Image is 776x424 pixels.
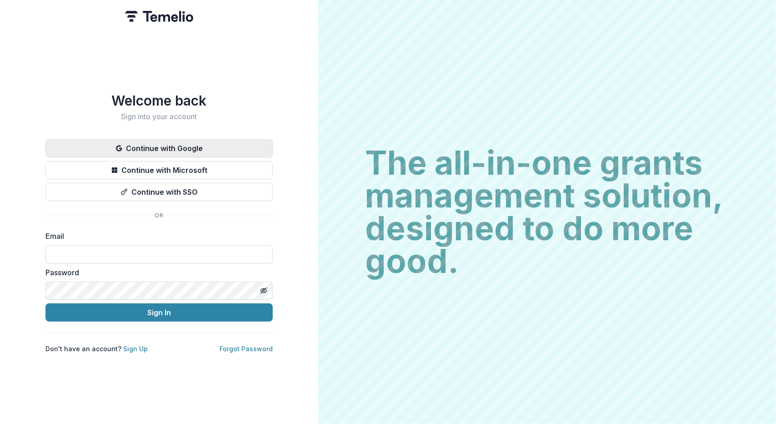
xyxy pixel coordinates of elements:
[45,267,267,278] label: Password
[256,283,271,298] button: Toggle password visibility
[220,345,273,353] a: Forgot Password
[125,11,193,22] img: Temelio
[45,183,273,201] button: Continue with SSO
[45,112,273,121] h2: Sign into your account
[45,231,267,242] label: Email
[45,344,148,353] p: Don't have an account?
[45,303,273,322] button: Sign In
[123,345,148,353] a: Sign Up
[45,161,273,179] button: Continue with Microsoft
[45,92,273,109] h1: Welcome back
[45,139,273,157] button: Continue with Google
